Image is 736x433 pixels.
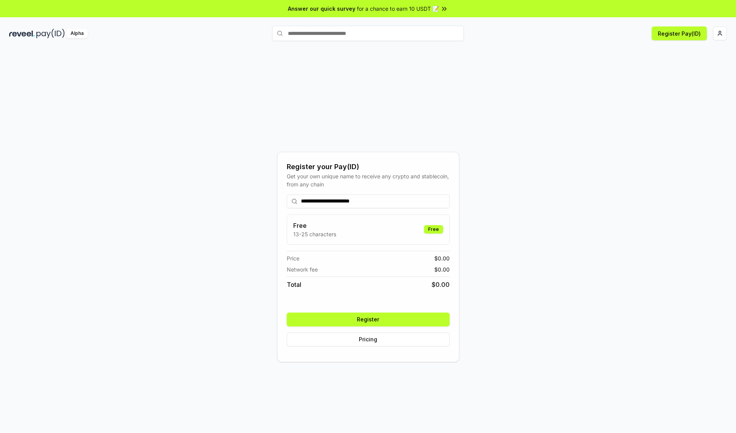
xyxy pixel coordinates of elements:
[293,230,336,238] p: 13-25 characters
[36,29,65,38] img: pay_id
[287,172,450,188] div: Get your own unique name to receive any crypto and stablecoin, from any chain
[357,5,439,13] span: for a chance to earn 10 USDT 📝
[287,254,299,262] span: Price
[66,29,88,38] div: Alpha
[287,265,318,273] span: Network fee
[288,5,355,13] span: Answer our quick survey
[287,313,450,326] button: Register
[287,161,450,172] div: Register your Pay(ID)
[9,29,35,38] img: reveel_dark
[287,333,450,346] button: Pricing
[652,26,707,40] button: Register Pay(ID)
[432,280,450,289] span: $ 0.00
[424,225,443,234] div: Free
[434,265,450,273] span: $ 0.00
[287,280,301,289] span: Total
[434,254,450,262] span: $ 0.00
[293,221,336,230] h3: Free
